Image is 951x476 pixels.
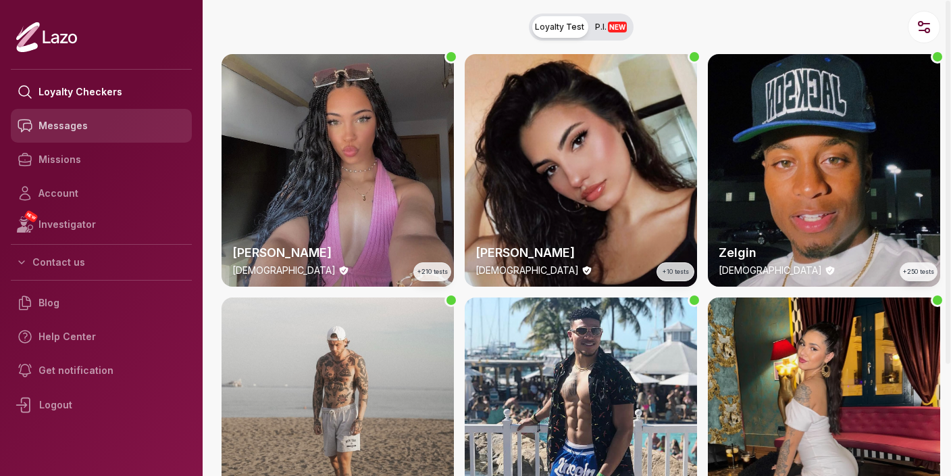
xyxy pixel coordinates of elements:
p: [DEMOGRAPHIC_DATA] [719,264,822,277]
button: Contact us [11,250,192,275]
div: Logout [11,387,192,423]
a: Loyalty Checkers [11,75,192,109]
a: NEWInvestigator [11,210,192,239]
span: NEW [608,22,627,32]
a: Blog [11,286,192,320]
a: Account [11,176,192,210]
span: +210 tests [417,267,448,277]
span: NEW [24,210,38,223]
a: thumbcheckerZelgin[DEMOGRAPHIC_DATA]+250 tests [708,54,940,287]
a: thumbchecker[PERSON_NAME][DEMOGRAPHIC_DATA]+10 tests [465,54,697,287]
h2: [PERSON_NAME] [232,243,443,262]
span: +250 tests [903,267,934,277]
a: Messages [11,109,192,143]
a: thumbchecker[PERSON_NAME][DEMOGRAPHIC_DATA]+210 tests [222,54,454,287]
p: [DEMOGRAPHIC_DATA] [475,264,579,277]
img: checker [465,54,697,287]
p: [DEMOGRAPHIC_DATA] [232,264,336,277]
h2: Zelgin [719,243,929,262]
h2: [PERSON_NAME] [475,243,686,262]
a: Help Center [11,320,192,354]
img: checker [222,54,454,287]
span: Loyalty Test [535,22,584,32]
span: P.I. [595,22,627,32]
img: checker [708,54,940,287]
a: Get notification [11,354,192,387]
a: Missions [11,143,192,176]
span: +10 tests [663,267,689,277]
